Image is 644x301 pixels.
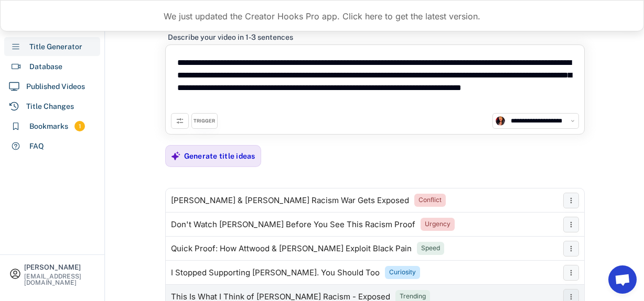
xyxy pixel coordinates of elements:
[29,41,82,52] div: Title Generator
[194,118,215,125] div: TRIGGER
[496,116,505,126] img: channels4_profile.jpg
[26,101,74,112] div: Title Changes
[29,61,62,72] div: Database
[29,141,44,152] div: FAQ
[74,122,85,131] div: 1
[400,292,426,301] div: Trending
[171,220,415,229] div: Don't Watch [PERSON_NAME] Before You See This Racism Proof
[425,220,450,229] div: Urgency
[24,264,95,271] div: [PERSON_NAME]
[29,121,68,132] div: Bookmarks
[418,196,442,205] div: Conflict
[171,196,409,205] div: [PERSON_NAME] & [PERSON_NAME] Racism War Gets Exposed
[24,273,95,286] div: [EMAIL_ADDRESS][DOMAIN_NAME]
[184,151,255,161] div: Generate title ideas
[608,265,637,294] a: Ouvrir le chat
[171,244,412,253] div: Quick Proof: How Attwood & [PERSON_NAME] Exploit Black Pain
[421,244,440,253] div: Speed
[26,81,85,92] div: Published Videos
[389,268,416,277] div: Curiosity
[168,32,293,42] div: Describe your video in 1-3 sentences
[171,269,380,277] div: I Stopped Supporting [PERSON_NAME]. You Should Too
[171,293,390,301] div: This Is What I Think of [PERSON_NAME] Racism - Exposed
